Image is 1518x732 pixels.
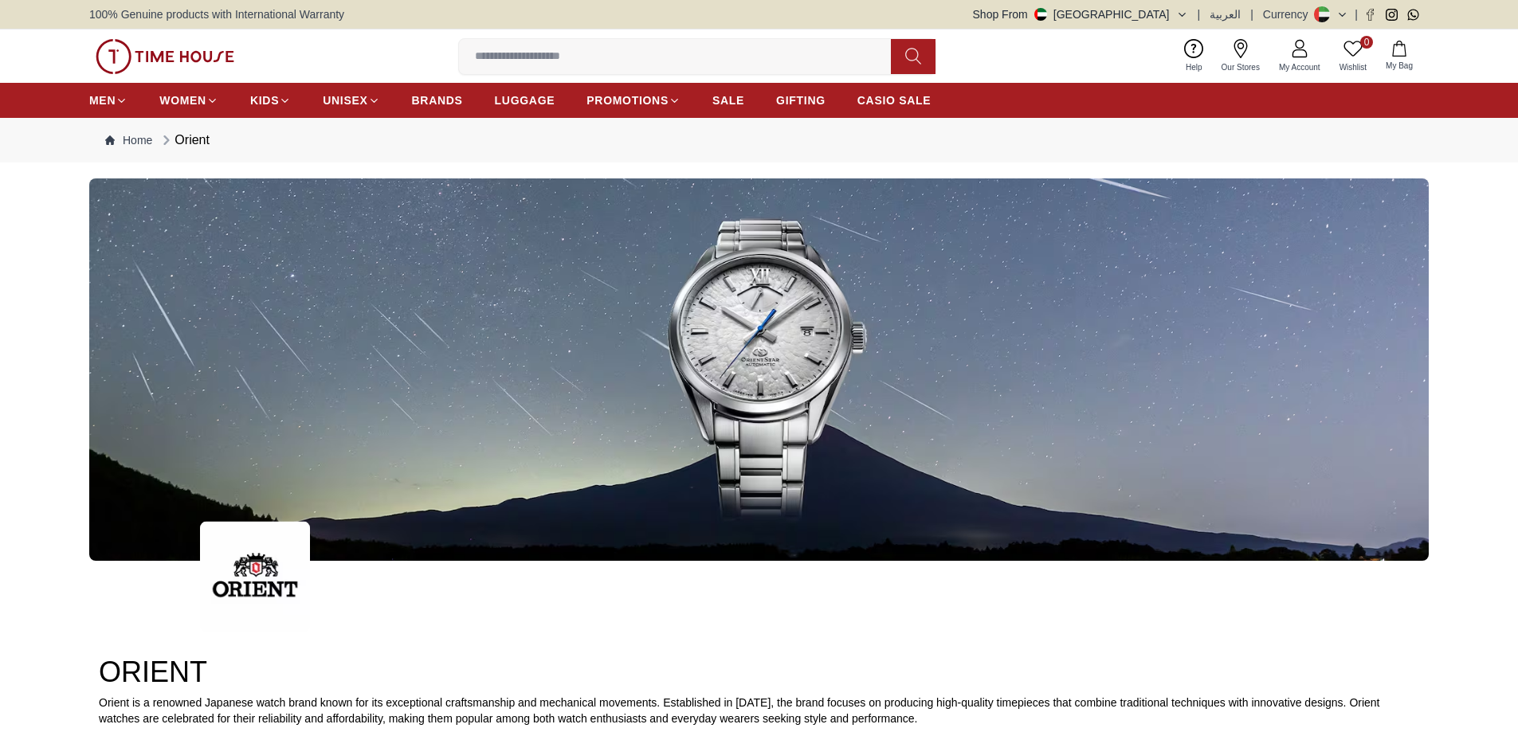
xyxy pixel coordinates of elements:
[105,132,152,148] a: Home
[973,6,1188,22] button: Shop From[GEOGRAPHIC_DATA]
[159,131,210,150] div: Orient
[159,92,206,108] span: WOMEN
[1407,9,1419,21] a: Whatsapp
[1364,9,1376,21] a: Facebook
[323,92,367,108] span: UNISEX
[89,92,116,108] span: MEN
[323,86,379,115] a: UNISEX
[1333,61,1373,73] span: Wishlist
[1376,37,1422,75] button: My Bag
[412,86,463,115] a: BRANDS
[712,86,744,115] a: SALE
[250,86,291,115] a: KIDS
[495,86,555,115] a: LUGGAGE
[1250,6,1253,22] span: |
[89,6,344,22] span: 100% Genuine products with International Warranty
[1215,61,1266,73] span: Our Stores
[96,39,234,74] img: ...
[1355,6,1358,22] span: |
[412,92,463,108] span: BRANDS
[89,86,127,115] a: MEN
[1263,6,1315,22] div: Currency
[200,521,310,632] img: ...
[857,92,932,108] span: CASIO SALE
[857,86,932,115] a: CASIO SALE
[1360,36,1373,49] span: 0
[1176,36,1212,76] a: Help
[1210,6,1241,22] button: العربية
[1034,8,1047,21] img: United Arab Emirates
[586,86,681,115] a: PROMOTIONS
[1379,60,1419,72] span: My Bag
[1386,9,1398,21] a: Instagram
[89,118,1429,162] nav: Breadcrumb
[776,92,826,108] span: GIFTING
[1179,61,1209,73] span: Help
[495,92,555,108] span: LUGGAGE
[250,92,279,108] span: KIDS
[1212,36,1269,76] a: Our Stores
[1273,61,1327,73] span: My Account
[99,656,1419,688] h2: ORIENT
[89,178,1429,561] img: ...
[99,695,1419,726] p: Orient is a renowned Japanese watch brand known for its exceptional craftsmanship and mechanical ...
[586,92,669,108] span: PROMOTIONS
[712,92,744,108] span: SALE
[159,86,218,115] a: WOMEN
[776,86,826,115] a: GIFTING
[1330,36,1376,76] a: 0Wishlist
[1198,6,1201,22] span: |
